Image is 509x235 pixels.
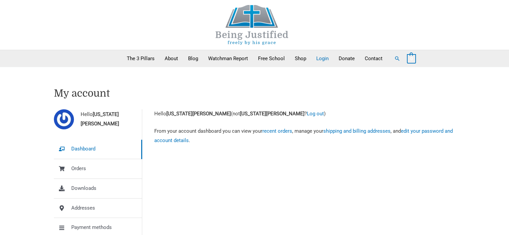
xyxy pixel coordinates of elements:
[54,199,142,218] a: Addresses
[71,223,112,232] span: Payment methods
[394,55,400,62] a: Search button
[410,56,413,61] span: 0
[202,5,302,45] img: Being Justified
[334,50,360,67] a: Donate
[240,111,305,117] strong: [US_STATE][PERSON_NAME]
[407,55,416,62] a: View Shopping Cart, empty
[81,111,119,127] strong: [US_STATE][PERSON_NAME]
[183,50,203,67] a: Blog
[71,164,86,173] span: Orders
[81,110,142,129] span: Hello
[290,50,311,67] a: Shop
[323,128,391,134] a: shipping and billing addresses
[54,87,455,99] h1: My account
[166,111,231,117] strong: [US_STATE][PERSON_NAME]
[154,109,455,119] p: Hello (not ? )
[160,50,183,67] a: About
[154,128,453,143] a: edit your password and account details
[154,127,455,145] p: From your account dashboard you can view your , manage your , and .
[54,139,142,159] a: Dashboard
[203,50,253,67] a: Watchman Report
[262,128,292,134] a: recent orders
[54,179,142,198] a: Downloads
[360,50,388,67] a: Contact
[54,159,142,179] a: Orders
[311,50,334,67] a: Login
[253,50,290,67] a: Free School
[122,50,388,67] nav: Primary Site Navigation
[71,204,95,213] span: Addresses
[307,111,324,117] a: Log out
[122,50,160,67] a: The 3 Pillars
[71,184,96,193] span: Downloads
[71,144,95,154] span: Dashboard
